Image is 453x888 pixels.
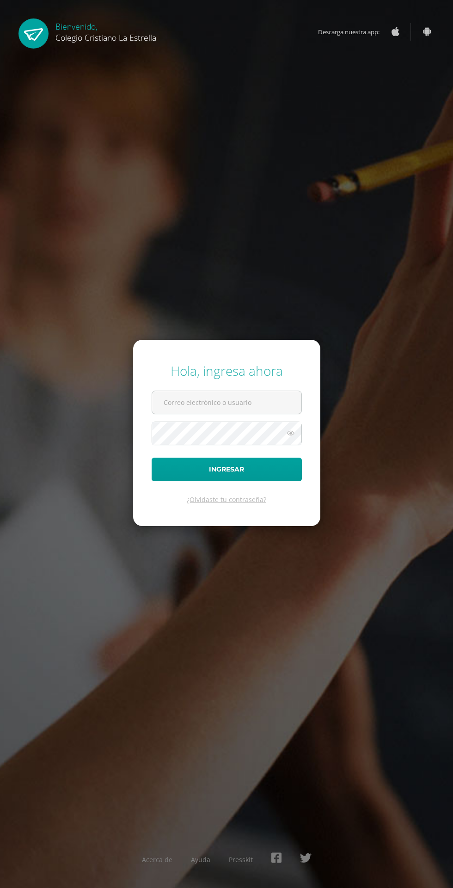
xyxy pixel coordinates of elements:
button: Ingresar [152,458,302,481]
div: Hola, ingresa ahora [152,362,302,380]
span: Descarga nuestra app: [318,23,389,41]
a: Presskit [229,855,253,864]
input: Correo electrónico o usuario [152,391,301,414]
span: Colegio Cristiano La Estrella [55,32,156,43]
div: Bienvenido, [55,18,156,43]
a: ¿Olvidaste tu contraseña? [187,495,266,504]
a: Acerca de [142,855,172,864]
a: Ayuda [191,855,210,864]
